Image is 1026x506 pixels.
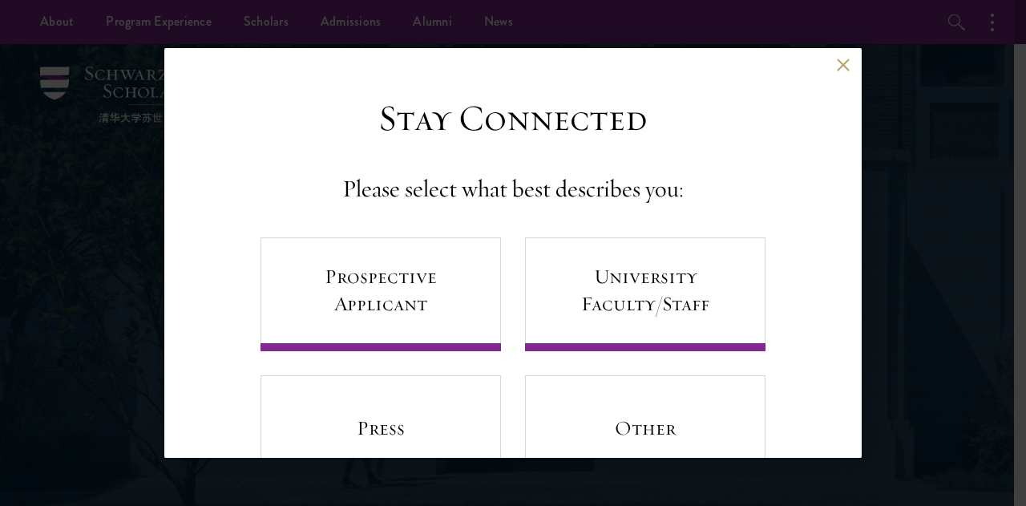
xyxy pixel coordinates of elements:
a: Press [261,375,501,489]
h4: Please select what best describes you: [342,173,684,205]
a: Other [525,375,765,489]
h3: Stay Connected [378,96,648,141]
a: University Faculty/Staff [525,237,765,351]
a: Prospective Applicant [261,237,501,351]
